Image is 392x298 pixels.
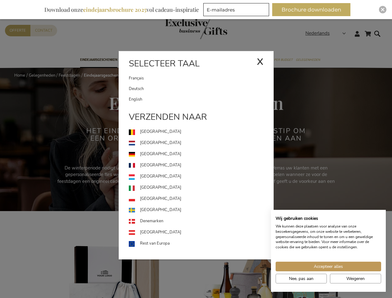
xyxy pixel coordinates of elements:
[129,73,257,84] a: Français
[203,3,271,18] form: marketing offers and promotions
[257,52,264,70] div: x
[129,238,273,249] a: Rest van Europa
[379,6,386,13] div: Close
[129,160,273,171] a: [GEOGRAPHIC_DATA]
[276,274,327,283] button: Pas cookie voorkeuren aan
[129,149,273,160] a: [GEOGRAPHIC_DATA]
[276,224,381,250] p: We kunnen deze plaatsen voor analyse van onze bezoekersgegevens, om onze website te verbeteren, g...
[129,126,273,138] a: [GEOGRAPHIC_DATA]
[129,171,273,182] a: [GEOGRAPHIC_DATA]
[129,138,273,149] a: [GEOGRAPHIC_DATA]
[346,275,365,282] span: Weigeren
[289,275,313,282] span: Nee, pas aan
[129,227,273,238] a: [GEOGRAPHIC_DATA]
[276,216,381,221] h2: Wij gebruiken cookies
[129,182,273,193] a: [GEOGRAPHIC_DATA]
[203,3,269,16] input: E-mailadres
[129,84,273,94] a: Deutsch
[83,6,146,13] b: eindejaarsbrochure 2025
[272,3,350,16] button: Brochure downloaden
[129,216,273,227] a: Denemarken
[119,111,273,126] div: Verzenden naar
[129,94,273,105] a: English
[314,263,343,270] span: Accepteer alles
[119,57,273,73] div: Selecteer taal
[330,274,381,283] button: Alle cookies weigeren
[42,3,202,16] div: Download onze vol cadeau-inspiratie
[129,205,273,216] a: [GEOGRAPHIC_DATA]
[276,262,381,271] button: Accepteer alle cookies
[129,193,273,205] a: [GEOGRAPHIC_DATA]
[381,8,385,11] img: Close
